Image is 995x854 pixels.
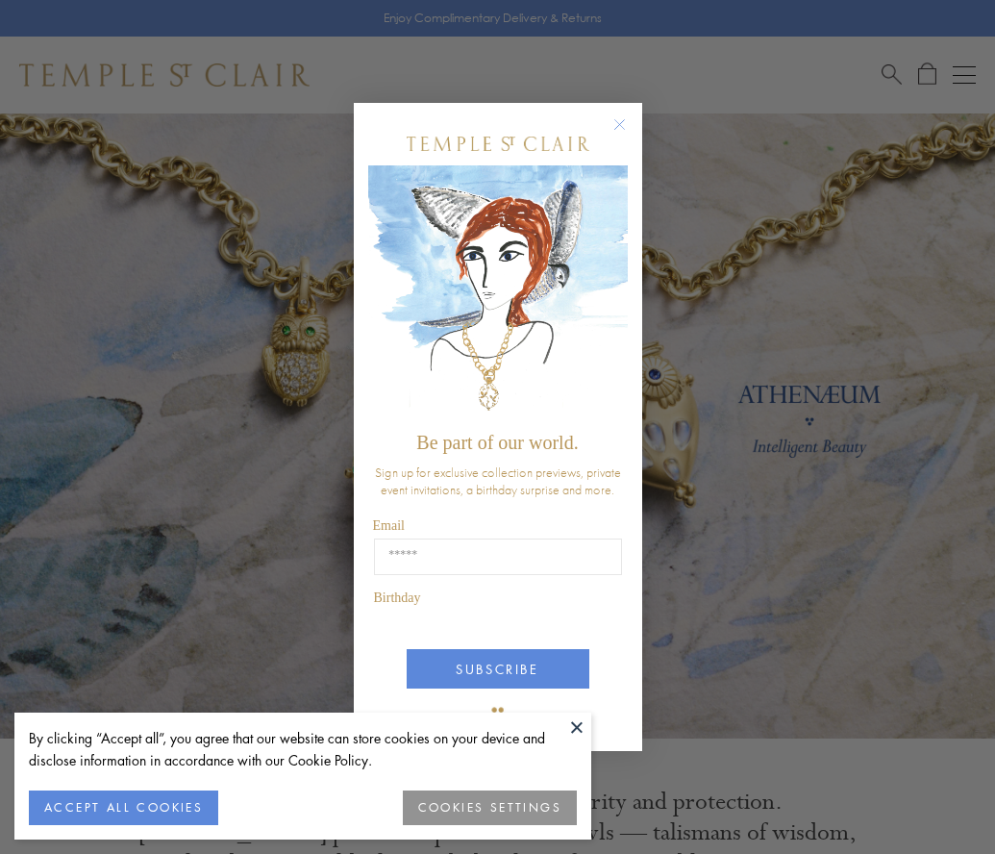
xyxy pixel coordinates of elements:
button: Close dialog [617,122,641,146]
img: Temple St. Clair [407,137,589,151]
span: Email [373,518,405,533]
span: Be part of our world. [416,432,578,453]
span: Birthday [374,590,421,605]
img: TSC [479,693,517,732]
span: Sign up for exclusive collection previews, private event invitations, a birthday surprise and more. [375,464,621,498]
button: ACCEPT ALL COOKIES [29,791,218,825]
div: By clicking “Accept all”, you agree that our website can store cookies on your device and disclos... [29,727,577,771]
button: SUBSCRIBE [407,649,589,689]
button: COOKIES SETTINGS [403,791,577,825]
img: c4a9eb12-d91a-4d4a-8ee0-386386f4f338.jpeg [368,165,628,422]
input: Email [374,539,622,575]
